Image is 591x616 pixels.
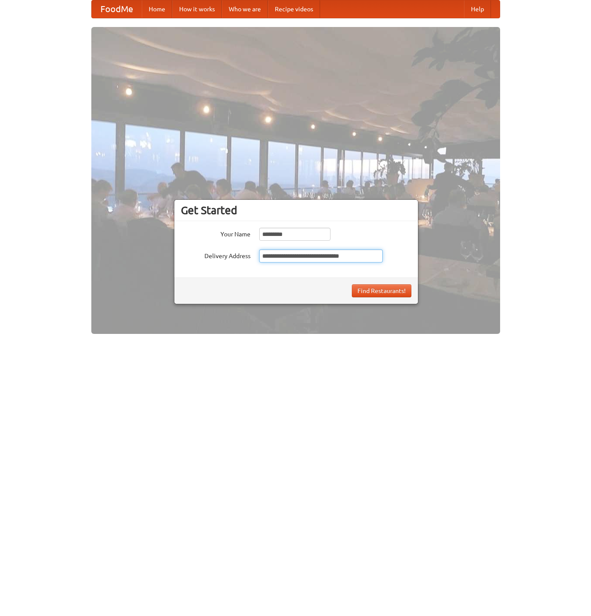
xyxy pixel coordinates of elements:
label: Delivery Address [181,249,250,260]
a: Help [464,0,491,18]
a: Recipe videos [268,0,320,18]
a: Who we are [222,0,268,18]
a: Home [142,0,172,18]
label: Your Name [181,228,250,239]
a: FoodMe [92,0,142,18]
button: Find Restaurants! [352,284,411,297]
h3: Get Started [181,204,411,217]
a: How it works [172,0,222,18]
